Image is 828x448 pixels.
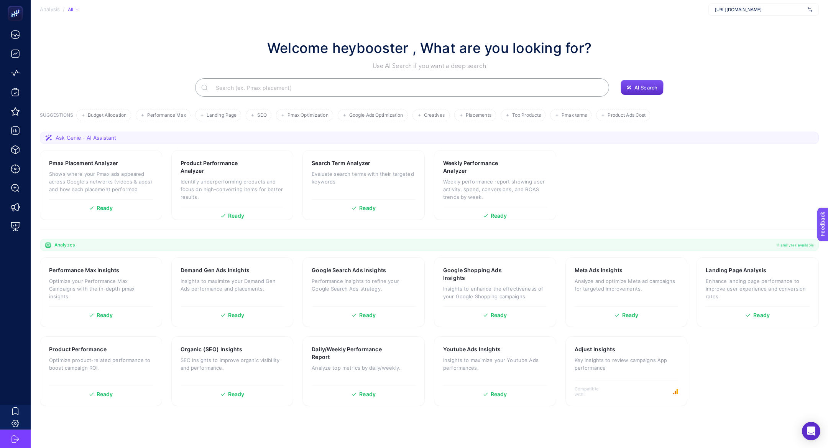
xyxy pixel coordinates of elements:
span: Ready [97,312,113,318]
p: SEO insights to improve organic visibility and performance. [181,356,284,372]
span: Ready [622,312,639,318]
p: Enhance landing page performance to improve user experience and conversion rates. [706,277,810,300]
span: Pmax Optimization [287,112,329,118]
span: Product Ads Cost [608,112,646,118]
span: Ready [491,392,507,397]
span: Analysis [40,7,60,13]
h3: Pmax Placement Analyzer [49,159,118,167]
a: Google Shopping Ads InsightsInsights to enhance the effectiveness of your Google Shopping campaig... [434,257,556,327]
p: Insights to enhance the effectiveness of your Google Shopping campaigns. [443,285,547,300]
a: Product PerformanceOptimize product-related performance to boost campaign ROI.Ready [40,336,162,406]
span: / [63,6,65,12]
p: Analyze top metrics by daily/weekly. [312,364,416,372]
span: [URL][DOMAIN_NAME] [715,7,805,13]
h1: Welcome heybooster , What are you looking for? [267,38,591,58]
span: Ready [359,312,376,318]
span: Google Ads Optimization [349,112,403,118]
a: Daily/Weekly Performance ReportAnalyze top metrics by daily/weekly.Ready [302,336,425,406]
div: All [68,7,79,13]
img: svg%3e [808,6,812,13]
span: Pmax terms [562,112,587,118]
span: Budget Allocation [88,112,127,118]
span: Ready [97,392,113,397]
p: Identify underperforming products and focus on high-converting items for better results. [181,178,284,201]
span: Ready [491,312,507,318]
button: AI Search [621,80,664,95]
p: Weekly performance report showing user activity, spend, conversions, and ROAS trends by week. [443,178,547,201]
span: Ready [228,312,245,318]
p: Key insights to review campaigns App performance [575,356,678,372]
span: Ready [359,392,376,397]
span: Placements [466,112,491,118]
a: Product Performance AnalyzerIdentify underperforming products and focus on high-converting items ... [171,150,294,220]
input: Search [210,77,603,98]
a: Weekly Performance AnalyzerWeekly performance report showing user activity, spend, conversions, a... [434,150,556,220]
h3: Daily/Weekly Performance Report [312,346,391,361]
h3: Youtube Ads Insights [443,346,501,353]
a: Demand Gen Ads InsightsInsights to maximize your Demand Gen Ads performance and placements.Ready [171,257,294,327]
h3: Landing Page Analysis [706,266,766,274]
p: Insights to maximize your Youtube Ads performances. [443,356,547,372]
p: Shows where your Pmax ads appeared across Google's networks (videos & apps) and how each placemen... [49,170,153,193]
a: Google Search Ads InsightsPerformance insights to refine your Google Search Ads strategy.Ready [302,257,425,327]
span: AI Search [634,84,657,91]
span: 11 analyzes available [776,242,814,248]
a: Landing Page AnalysisEnhance landing page performance to improve user experience and conversion r... [697,257,819,327]
span: Creatives [424,112,445,118]
span: Ask Genie - AI Assistant [56,134,116,142]
span: Ready [228,213,245,218]
span: Ready [491,213,507,218]
span: Top Products [512,112,541,118]
a: Pmax Placement AnalyzerShows where your Pmax ads appeared across Google's networks (videos & apps... [40,150,162,220]
p: Optimize your Performance Max Campaigns with the in-depth pmax insights. [49,277,153,300]
h3: Google Search Ads Insights [312,266,386,274]
span: Performance Max [147,112,186,118]
a: Organic (SEO) InsightsSEO insights to improve organic visibility and performance.Ready [171,336,294,406]
h3: Product Performance Analyzer [181,159,260,175]
h3: Demand Gen Ads Insights [181,266,250,274]
a: Youtube Ads InsightsInsights to maximize your Youtube Ads performances.Ready [434,336,556,406]
h3: Adjust Insights [575,346,615,353]
p: Optimize product-related performance to boost campaign ROI. [49,356,153,372]
h3: Weekly Performance Analyzer [443,159,522,175]
h3: Search Term Analyzer [312,159,370,167]
p: Evaluate search terms with their targeted keywords [312,170,416,185]
h3: Product Performance [49,346,107,353]
p: Insights to maximize your Demand Gen Ads performance and placements. [181,277,284,293]
h3: Meta Ads Insights [575,266,623,274]
a: Search Term AnalyzerEvaluate search terms with their targeted keywordsReady [302,150,425,220]
span: Ready [228,392,245,397]
p: Performance insights to refine your Google Search Ads strategy. [312,277,416,293]
p: Use AI Search if you want a deep search [267,61,591,71]
a: Adjust InsightsKey insights to review campaigns App performanceCompatible with: [565,336,688,406]
h3: Google Shopping Ads Insights [443,266,522,282]
span: Ready [97,205,113,211]
h3: SUGGESTIONS [40,112,73,121]
span: Compatible with: [575,386,609,397]
div: Open Intercom Messenger [802,422,820,440]
span: SEO [257,112,266,118]
span: Landing Page [207,112,237,118]
span: Analyzes [54,242,75,248]
h3: Performance Max Insights [49,266,119,274]
a: Performance Max InsightsOptimize your Performance Max Campaigns with the in-depth pmax insights.R... [40,257,162,327]
span: Feedback [5,2,29,8]
a: Meta Ads InsightsAnalyze and optimize Meta ad campaigns for targeted improvements.Ready [565,257,688,327]
span: Ready [359,205,376,211]
span: Ready [753,312,770,318]
h3: Organic (SEO) Insights [181,346,242,353]
p: Analyze and optimize Meta ad campaigns for targeted improvements. [575,277,678,293]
